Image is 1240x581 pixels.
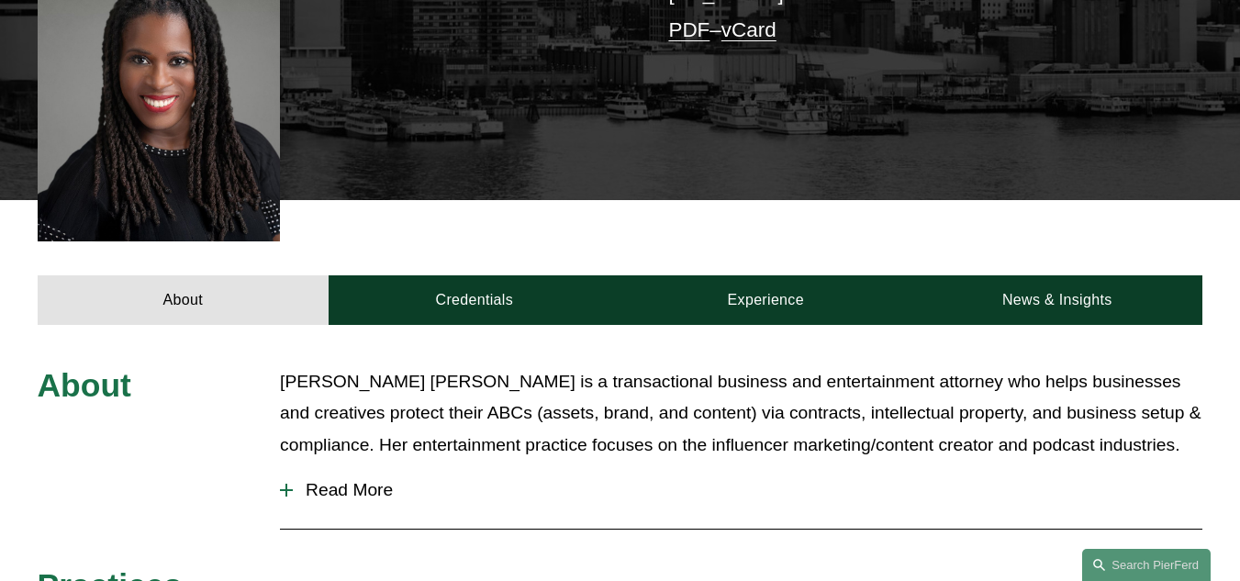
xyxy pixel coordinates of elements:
span: Read More [293,480,1202,500]
button: Read More [280,466,1202,514]
a: Experience [620,275,911,326]
p: [PERSON_NAME] [PERSON_NAME] is a transactional business and entertainment attorney who helps busi... [280,366,1202,462]
a: News & Insights [911,275,1203,326]
a: PDF [668,18,709,41]
span: About [38,367,131,404]
a: Search this site [1082,549,1211,581]
a: vCard [721,18,776,41]
a: About [38,275,329,326]
a: Credentials [329,275,620,326]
